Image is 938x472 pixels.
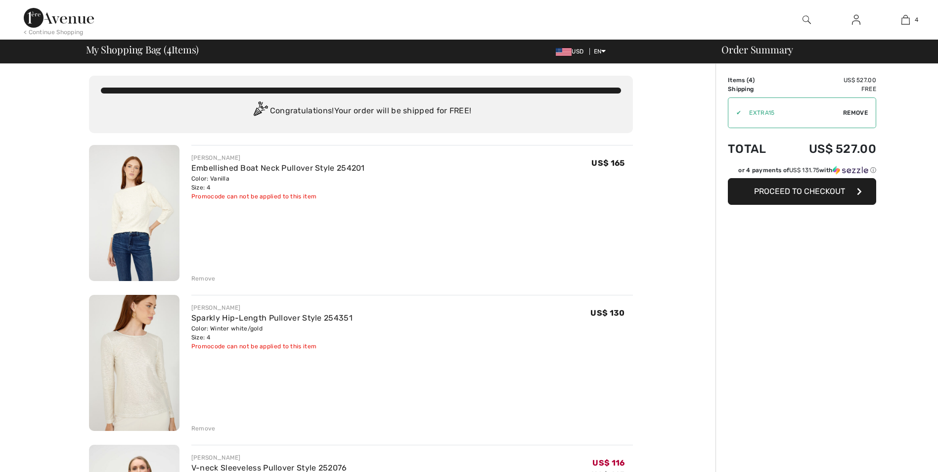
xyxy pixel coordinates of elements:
[191,163,365,173] a: Embellished Boat Neck Pullover Style 254201
[592,458,625,468] span: US$ 116
[852,14,860,26] img: My Info
[556,48,587,55] span: USD
[843,108,868,117] span: Remove
[556,48,572,56] img: US Dollar
[250,101,270,121] img: Congratulation2.svg
[591,158,625,168] span: US$ 165
[191,453,347,462] div: [PERSON_NAME]
[833,166,868,175] img: Sezzle
[710,45,932,54] div: Order Summary
[191,424,216,433] div: Remove
[167,42,172,55] span: 4
[86,45,199,54] span: My Shopping Bag ( Items)
[782,85,876,94] td: Free
[844,14,868,26] a: Sign In
[901,14,910,26] img: My Bag
[594,48,606,55] span: EN
[728,166,876,178] div: or 4 payments ofUS$ 131.75withSezzle Click to learn more about Sezzle
[89,295,179,431] img: Sparkly Hip-Length Pullover Style 254351
[191,192,365,201] div: Promocode can not be applied to this item
[782,76,876,85] td: US$ 527.00
[191,303,353,312] div: [PERSON_NAME]
[728,85,782,94] td: Shipping
[101,101,621,121] div: Congratulations! Your order will be shipped for FREE!
[881,14,930,26] a: 4
[728,178,876,205] button: Proceed to Checkout
[191,342,353,351] div: Promocode can not be applied to this item
[728,76,782,85] td: Items ( )
[89,145,179,281] img: Embellished Boat Neck Pullover Style 254201
[782,132,876,166] td: US$ 527.00
[803,14,811,26] img: search the website
[749,77,753,84] span: 4
[24,8,94,28] img: 1ère Avenue
[191,313,353,323] a: Sparkly Hip-Length Pullover Style 254351
[738,166,876,175] div: or 4 payments of with
[728,132,782,166] td: Total
[741,98,843,128] input: Promo code
[915,15,918,24] span: 4
[754,187,845,196] span: Proceed to Checkout
[590,308,625,318] span: US$ 130
[191,324,353,342] div: Color: Winter white/gold Size: 4
[191,274,216,283] div: Remove
[728,108,741,117] div: ✔
[24,28,84,37] div: < Continue Shopping
[191,153,365,162] div: [PERSON_NAME]
[191,174,365,192] div: Color: Vanilla Size: 4
[789,167,819,174] span: US$ 131.75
